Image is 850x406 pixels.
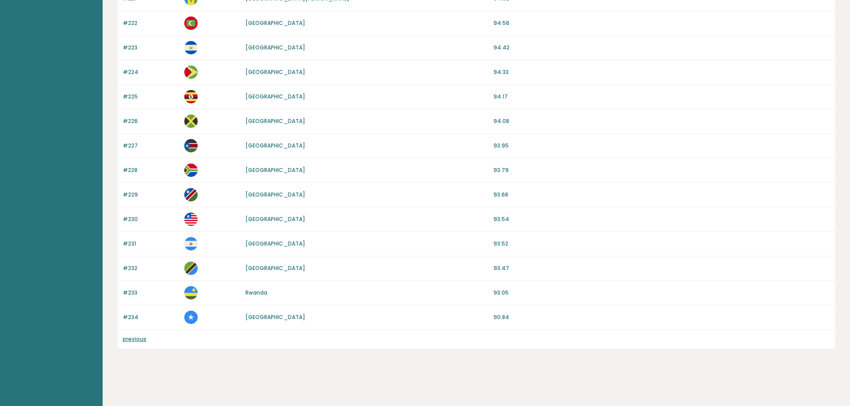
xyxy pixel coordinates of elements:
p: 93.47 [493,264,830,272]
a: [GEOGRAPHIC_DATA] [245,166,305,174]
img: so.svg [184,311,198,324]
a: previous [123,335,146,343]
a: [GEOGRAPHIC_DATA] [245,215,305,223]
a: [GEOGRAPHIC_DATA] [245,93,305,100]
a: [GEOGRAPHIC_DATA] [245,313,305,321]
a: [GEOGRAPHIC_DATA] [245,142,305,149]
p: 93.05 [493,289,830,297]
a: [GEOGRAPHIC_DATA] [245,191,305,198]
a: [GEOGRAPHIC_DATA] [245,44,305,51]
p: #227 [123,142,179,150]
img: tz.svg [184,262,198,275]
a: [GEOGRAPHIC_DATA] [245,117,305,125]
img: za.svg [184,164,198,177]
p: #226 [123,117,179,125]
img: ss.svg [184,139,198,152]
img: ni.svg [184,237,198,250]
img: jm.svg [184,115,198,128]
a: Rwanda [245,289,267,296]
img: ug.svg [184,90,198,103]
p: #232 [123,264,179,272]
a: [GEOGRAPHIC_DATA] [245,240,305,247]
a: [GEOGRAPHIC_DATA] [245,19,305,27]
img: na.svg [184,188,198,201]
p: #222 [123,19,179,27]
p: 93.68 [493,191,830,199]
p: #231 [123,240,179,248]
img: sv.svg [184,41,198,54]
p: 94.08 [493,117,830,125]
img: rw.svg [184,286,198,299]
a: [GEOGRAPHIC_DATA] [245,264,305,272]
p: 93.54 [493,215,830,223]
img: gy.svg [184,66,198,79]
p: 93.95 [493,142,830,150]
p: #223 [123,44,179,52]
p: #234 [123,313,179,321]
a: [GEOGRAPHIC_DATA] [245,68,305,76]
p: 94.17 [493,93,830,101]
p: #230 [123,215,179,223]
p: #229 [123,191,179,199]
p: #228 [123,166,179,174]
p: 94.33 [493,68,830,76]
p: #233 [123,289,179,297]
img: lr.svg [184,213,198,226]
p: 90.84 [493,313,830,321]
p: 94.56 [493,19,830,27]
img: mv.svg [184,16,198,30]
p: #224 [123,68,179,76]
p: 94.42 [493,44,830,52]
p: 93.79 [493,166,830,174]
p: 93.52 [493,240,830,248]
p: #225 [123,93,179,101]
